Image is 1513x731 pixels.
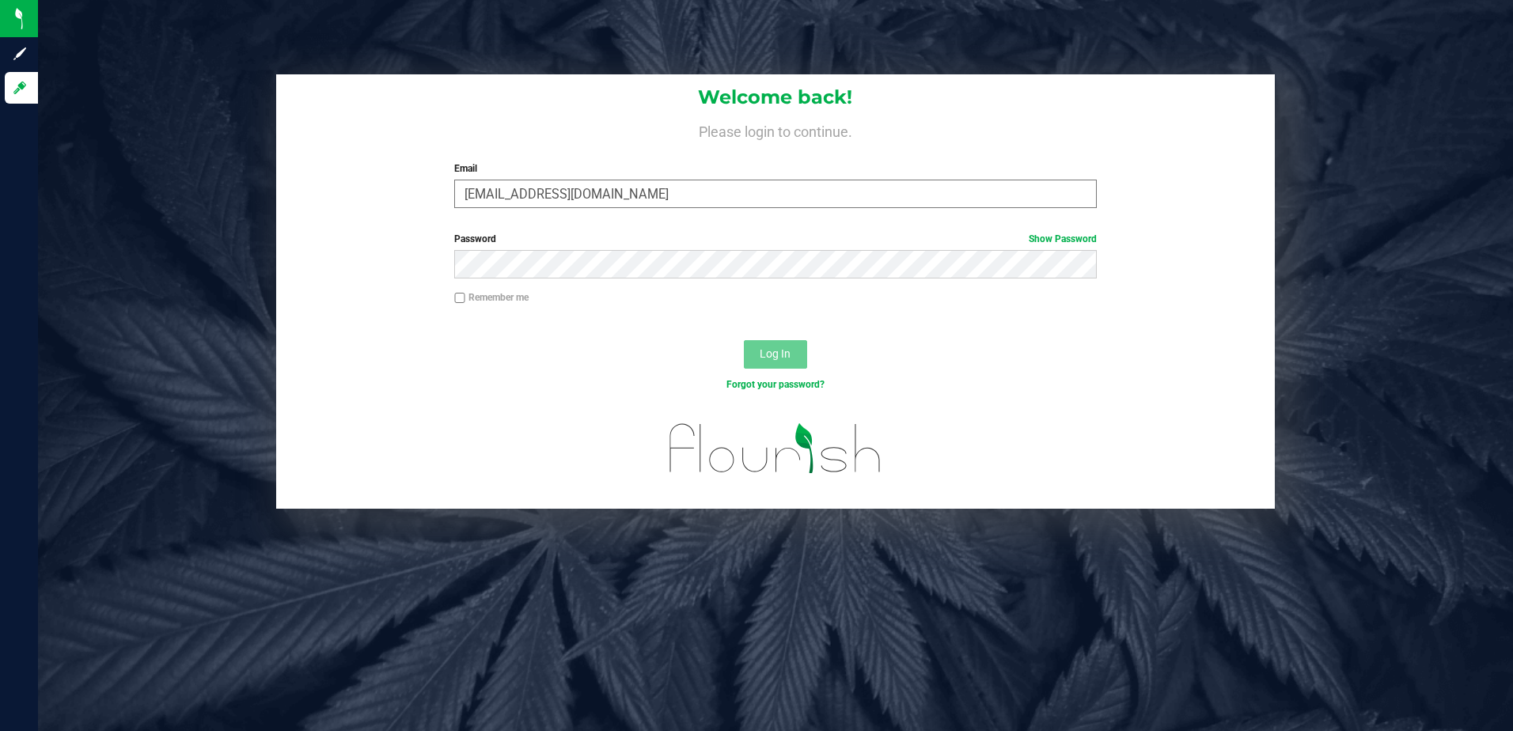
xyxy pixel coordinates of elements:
[454,233,496,244] span: Password
[1029,233,1097,244] a: Show Password
[760,347,791,360] span: Log In
[454,293,465,304] input: Remember me
[12,46,28,62] inline-svg: Sign up
[744,340,807,369] button: Log In
[12,80,28,96] inline-svg: Log in
[726,379,825,390] a: Forgot your password?
[454,290,529,305] label: Remember me
[276,87,1276,108] h1: Welcome back!
[276,120,1276,139] h4: Please login to continue.
[650,408,901,489] img: flourish_logo.svg
[454,161,1097,176] label: Email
